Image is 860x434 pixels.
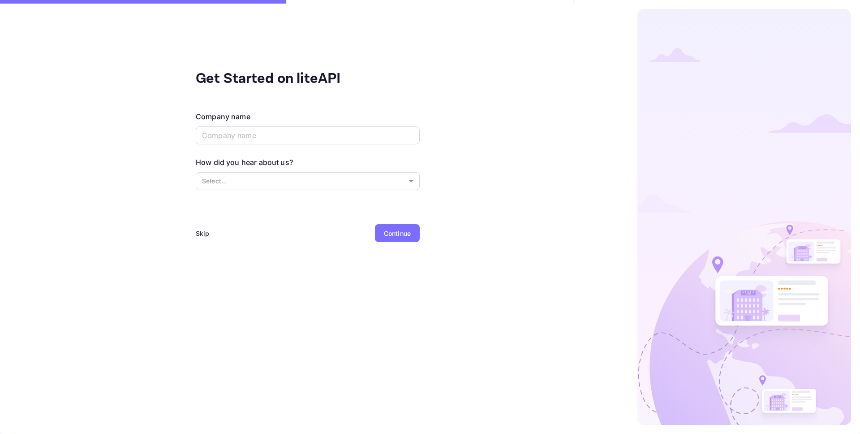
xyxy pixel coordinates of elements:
[637,9,851,425] img: logo
[202,176,405,186] p: Select...
[196,172,420,190] div: Without label
[196,126,420,144] input: Company name
[196,68,375,90] div: Get Started on liteAPI
[196,111,250,122] div: Company name
[196,157,293,168] div: How did you hear about us?
[196,229,210,238] div: Skip
[384,229,411,238] div: Continue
